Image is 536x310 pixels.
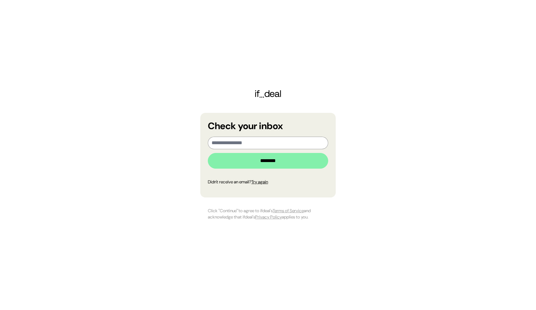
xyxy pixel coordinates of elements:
div: Check your inbox [208,120,328,132]
a: Privacy Policy [255,214,282,220]
a: Try again [251,179,268,185]
div: Click "Continue"´to agree to ifdeal's and acknowledge that ifdeal's applies to you. [200,208,336,220]
div: Didn't receive an email? [208,179,328,185]
a: Terms of Service [273,208,304,213]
